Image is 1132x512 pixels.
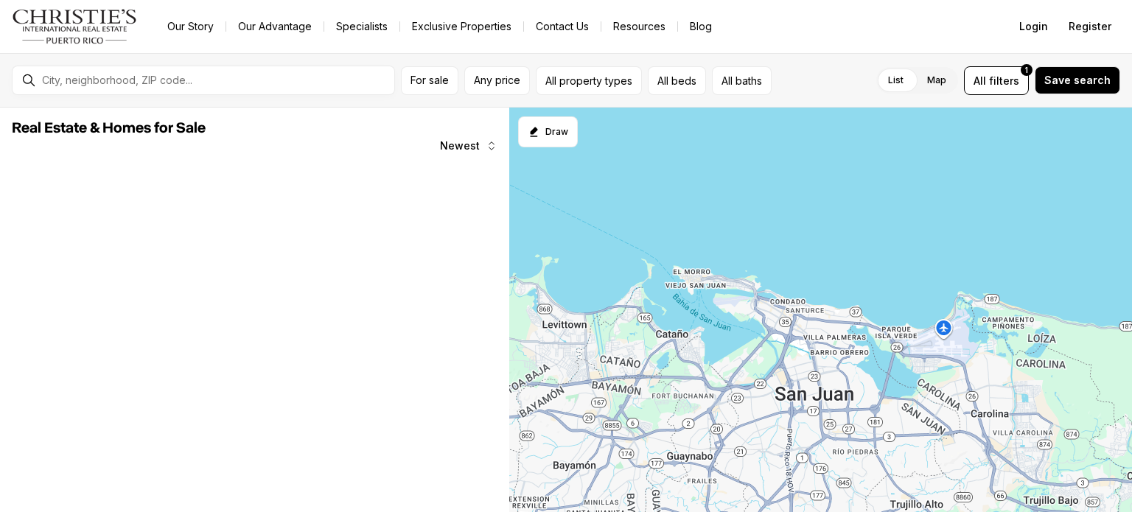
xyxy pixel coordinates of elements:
span: filters [989,73,1019,88]
a: Specialists [324,16,399,37]
span: 1 [1025,64,1028,76]
button: Login [1010,12,1057,41]
span: Register [1069,21,1111,32]
button: Register [1060,12,1120,41]
button: All property types [536,66,642,95]
button: Contact Us [524,16,601,37]
span: Real Estate & Homes for Sale [12,121,206,136]
span: Save search [1044,74,1111,86]
span: Newest [440,140,480,152]
button: All baths [712,66,772,95]
a: Our Advantage [226,16,324,37]
label: Map [915,67,958,94]
button: All beds [648,66,706,95]
button: For sale [401,66,458,95]
button: Any price [464,66,530,95]
button: Allfilters1 [964,66,1029,95]
img: logo [12,9,138,44]
button: Newest [431,131,506,161]
span: For sale [410,74,449,86]
span: Any price [474,74,520,86]
a: Blog [678,16,724,37]
a: Resources [601,16,677,37]
label: List [876,67,915,94]
button: Start drawing [518,116,578,147]
button: Save search [1035,66,1120,94]
a: Exclusive Properties [400,16,523,37]
span: All [974,73,986,88]
span: Login [1019,21,1048,32]
a: Our Story [156,16,226,37]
